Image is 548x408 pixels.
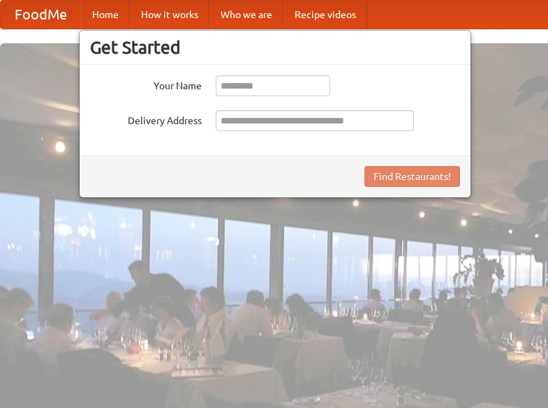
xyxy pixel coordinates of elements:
[130,1,209,29] a: How it works
[90,75,202,93] label: Your Name
[90,37,460,58] h3: Get Started
[1,1,81,29] a: FoodMe
[283,1,367,29] a: Recipe videos
[81,1,130,29] a: Home
[209,1,283,29] a: Who we are
[90,110,202,128] label: Delivery Address
[364,166,460,187] button: Find Restaurants!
